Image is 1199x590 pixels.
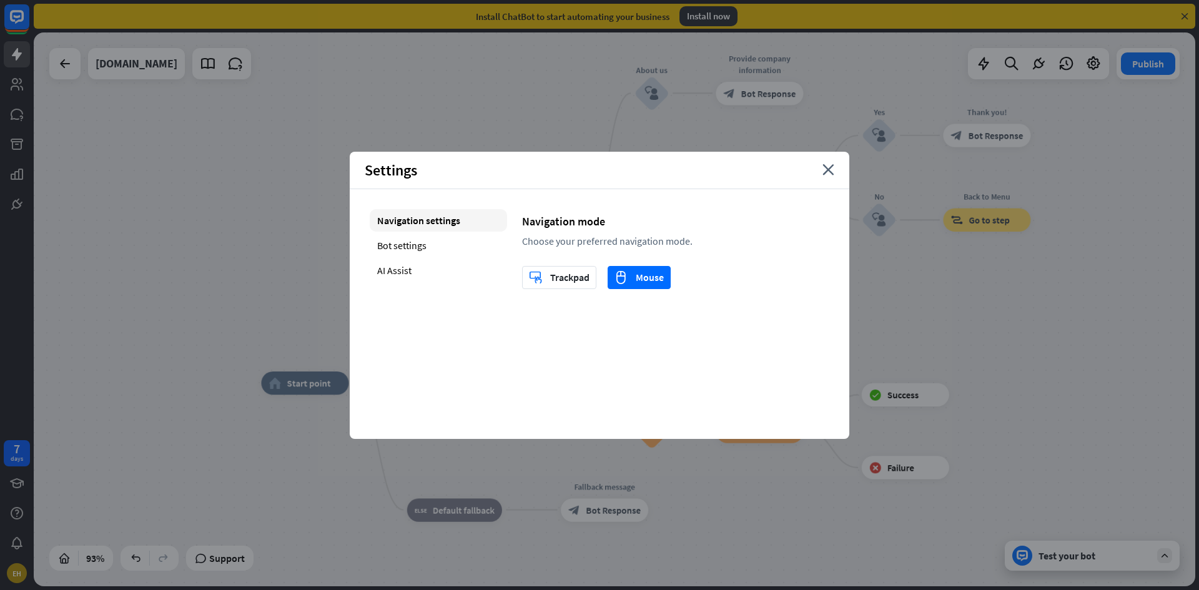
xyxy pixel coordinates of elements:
div: Bot settings [370,234,507,257]
button: trackpadTrackpad [522,266,596,289]
div: EH [7,563,27,583]
i: mouse [614,270,628,284]
span: Success [887,389,919,401]
i: block_bot_response [724,87,736,99]
i: home_2 [269,377,282,389]
a: 7 days [4,440,30,466]
div: Choose your preferred navigation mode. [522,235,829,247]
i: block_bot_response [568,504,580,516]
div: Back to Menu [934,191,1039,203]
div: Fallback message [552,481,657,493]
div: Install now [679,6,738,26]
div: Mouse [614,267,664,288]
div: Install ChatBot to start automating your business [476,11,669,22]
i: close [822,164,834,175]
div: AI Assist [370,259,507,282]
div: Test your bot [1039,549,1151,562]
div: No [844,191,914,203]
div: Trackpad [529,267,590,288]
div: Was it helpful? [707,149,812,160]
div: taxcollege.co.il [96,48,177,79]
div: Back to Menu [617,149,687,160]
i: block_success [869,389,882,401]
span: Bot Response [586,504,641,516]
i: block_user_input [645,86,659,100]
span: Default fallback [433,504,495,516]
i: block_goto [951,214,964,226]
span: Support [209,548,245,568]
span: Bot Response [969,130,1024,142]
span: Go to step [969,214,1009,226]
button: Publish [1121,52,1175,75]
div: Navigation settings [370,209,507,232]
div: About us [617,64,687,76]
span: Bot Response [741,87,796,99]
span: Failure [887,462,914,474]
div: days [11,455,23,463]
div: Provide company information [707,52,812,76]
i: trackpad [529,270,542,284]
i: block_bot_response [951,130,963,142]
i: block_user_input [872,213,886,227]
i: block_fallback [415,504,427,516]
button: Open LiveChat chat widget [10,5,47,42]
span: Start point [287,377,330,389]
i: block_user_input [872,129,886,142]
span: Settings [365,160,417,180]
div: Thank you! [934,106,1039,118]
button: mouseMouse [608,266,671,289]
div: 7 [14,443,20,455]
div: Yes [844,106,914,118]
i: block_failure [869,462,882,474]
div: 93% [82,548,108,568]
div: Navigation mode [522,214,829,229]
